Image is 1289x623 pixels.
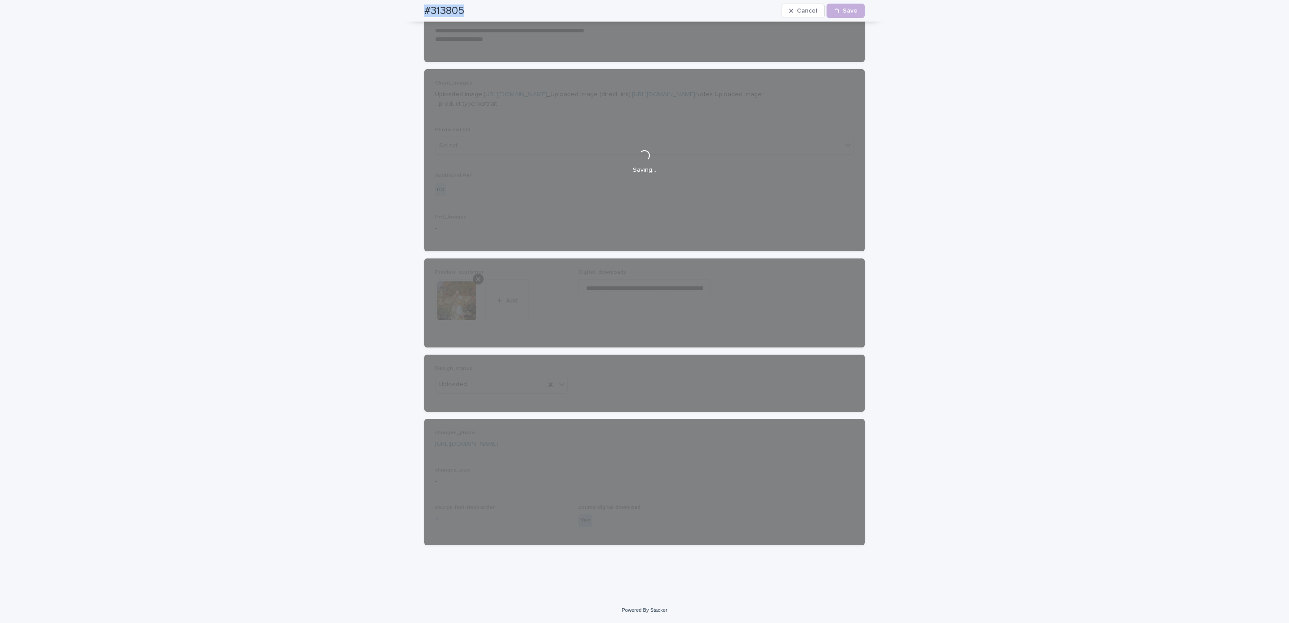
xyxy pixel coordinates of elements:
p: Saving… [633,166,656,174]
button: Cancel [782,4,825,18]
h2: #313805 [424,4,464,18]
span: Save [843,8,858,14]
button: Save [827,4,865,18]
a: Powered By Stacker [622,607,667,613]
span: Cancel [797,8,817,14]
